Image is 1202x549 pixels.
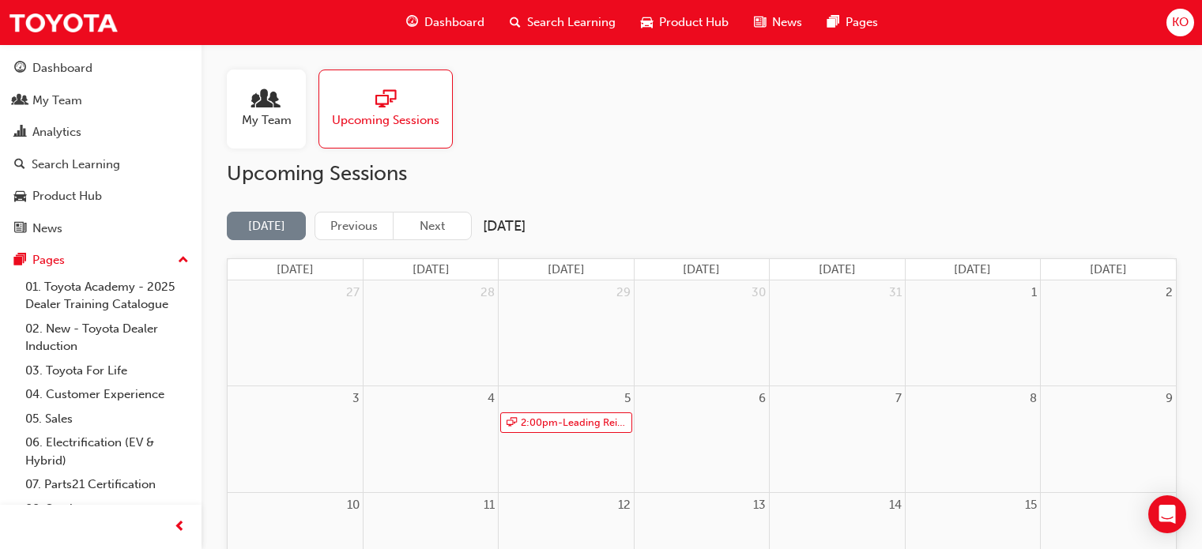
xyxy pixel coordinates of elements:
[406,13,418,32] span: guage-icon
[544,259,588,280] a: Tuesday
[905,280,1040,386] td: August 1, 2025
[32,92,82,110] div: My Team
[19,407,195,431] a: 05. Sales
[19,359,195,383] a: 03. Toyota For Life
[1041,386,1176,493] td: August 9, 2025
[32,187,102,205] div: Product Hub
[393,212,472,241] button: Next
[815,6,891,39] a: pages-iconPages
[680,259,723,280] a: Wednesday
[228,386,363,493] td: August 3, 2025
[174,517,186,537] span: prev-icon
[1162,280,1176,305] a: August 2, 2025
[770,386,905,493] td: August 7, 2025
[363,280,498,386] td: July 28, 2025
[748,280,769,305] a: July 30, 2025
[14,222,26,236] span: news-icon
[634,280,769,386] td: July 30, 2025
[14,158,25,172] span: search-icon
[886,280,905,305] a: July 31, 2025
[363,386,498,493] td: August 4, 2025
[613,280,634,305] a: July 29, 2025
[1041,280,1176,386] td: August 2, 2025
[628,6,741,39] a: car-iconProduct Hub
[750,493,769,517] a: August 13, 2025
[32,59,92,77] div: Dashboard
[892,386,905,411] a: August 7, 2025
[14,254,26,268] span: pages-icon
[1157,493,1176,517] a: August 16, 2025
[741,6,815,39] a: news-iconNews
[32,123,81,141] div: Analytics
[227,161,1177,186] h2: Upcoming Sessions
[527,13,616,32] span: Search Learning
[480,493,498,517] a: August 11, 2025
[1090,262,1127,276] span: [DATE]
[683,262,720,276] span: [DATE]
[409,259,453,280] a: Monday
[32,251,65,269] div: Pages
[6,214,195,243] a: News
[242,111,292,130] span: My Team
[770,280,905,386] td: July 31, 2025
[1028,280,1040,305] a: August 1, 2025
[886,493,905,517] a: August 14, 2025
[954,262,991,276] span: [DATE]
[1166,9,1194,36] button: KO
[394,6,497,39] a: guage-iconDashboard
[951,259,994,280] a: Friday
[1027,386,1040,411] a: August 8, 2025
[615,493,634,517] a: August 12, 2025
[178,250,189,271] span: up-icon
[548,262,585,276] span: [DATE]
[14,62,26,76] span: guage-icon
[772,13,802,32] span: News
[375,89,396,111] span: sessionType_ONLINE_URL-icon
[8,5,119,40] img: Trak
[19,497,195,521] a: 08. Service
[32,220,62,238] div: News
[19,382,195,407] a: 04. Customer Experience
[634,386,769,493] td: August 6, 2025
[499,386,634,493] td: August 5, 2025
[621,386,634,411] a: August 5, 2025
[424,13,484,32] span: Dashboard
[318,70,465,149] a: Upcoming Sessions
[315,212,394,241] button: Previous
[227,70,318,149] a: My Team
[484,386,498,411] a: August 4, 2025
[507,413,517,433] span: sessionType_ONLINE_URL-icon
[816,259,859,280] a: Thursday
[14,126,26,140] span: chart-icon
[343,280,363,305] a: July 27, 2025
[19,431,195,472] a: 06. Electrification (EV & Hybrid)
[827,13,839,32] span: pages-icon
[6,182,195,211] a: Product Hub
[6,246,195,275] button: Pages
[6,54,195,83] a: Dashboard
[277,262,314,276] span: [DATE]
[6,150,195,179] a: Search Learning
[905,386,1040,493] td: August 8, 2025
[819,262,856,276] span: [DATE]
[477,280,498,305] a: July 28, 2025
[19,472,195,497] a: 07. Parts21 Certification
[344,493,363,517] a: August 10, 2025
[659,13,729,32] span: Product Hub
[497,6,628,39] a: search-iconSearch Learning
[273,259,317,280] a: Sunday
[510,13,521,32] span: search-icon
[755,386,769,411] a: August 6, 2025
[1022,493,1040,517] a: August 15, 2025
[6,86,195,115] a: My Team
[6,118,195,147] a: Analytics
[19,317,195,359] a: 02. New - Toyota Dealer Induction
[228,280,363,386] td: July 27, 2025
[1087,259,1130,280] a: Saturday
[1148,495,1186,533] div: Open Intercom Messenger
[14,94,26,108] span: people-icon
[520,413,628,433] span: 2:00pm - Leading Reignite Part 2 - Virtual Classroom
[641,13,653,32] span: car-icon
